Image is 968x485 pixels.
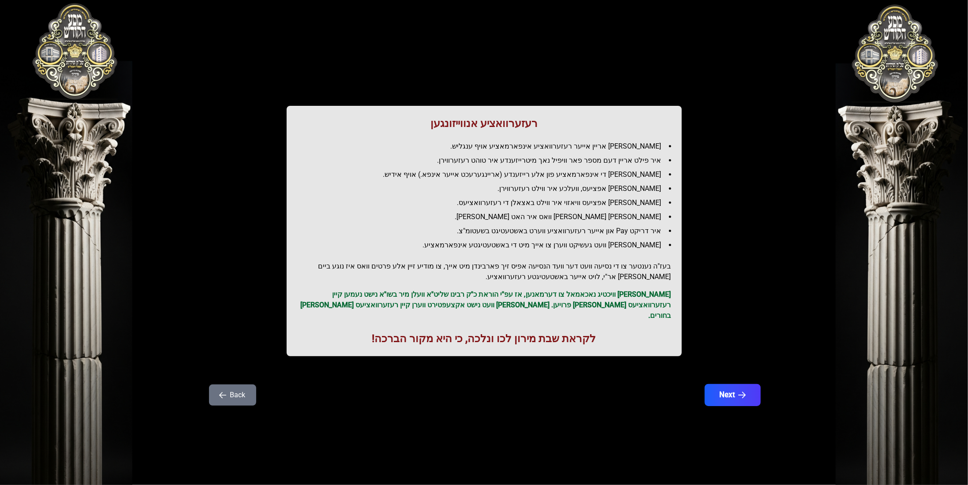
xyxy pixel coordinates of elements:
[304,155,671,166] li: איר פילט אריין דעם מספר פאר וויפיל נאך מיטרייזענדע איר טוהט רעזערווירן.
[304,240,671,250] li: [PERSON_NAME] וועט געשיקט ווערן צו אייך מיט די באשטעטיגטע אינפארמאציע.
[304,169,671,180] li: [PERSON_NAME] די אינפארמאציע פון אלע רייזענדע (אריינגערעכט אייער אינפא.) אויף אידיש.
[297,332,671,346] h1: לקראת שבת מירון לכו ונלכה, כי היא מקור הברכה!
[704,384,760,406] button: Next
[209,384,256,406] button: Back
[297,116,671,131] h1: רעזערוואציע אנווייזונגען
[297,289,671,321] p: [PERSON_NAME] וויכטיג נאכאמאל צו דערמאנען, אז עפ"י הוראת כ"ק רבינו שליט"א וועלן מיר בשו"א נישט נע...
[304,198,671,208] li: [PERSON_NAME] אפציעס וויאזוי איר ווילט באצאלן די רעזערוואציעס.
[297,261,671,282] h2: בעז"ה נענטער צו די נסיעה וועט דער וועד הנסיעה אפיס זיך פארבינדן מיט אייך, צו מודיע זיין אלע פרטים...
[304,212,671,222] li: [PERSON_NAME] [PERSON_NAME] וואס איר האט [PERSON_NAME].
[304,226,671,236] li: איר דריקט Pay און אייער רעזערוואציע ווערט באשטעטיגט בשעטומ"צ.
[304,141,671,152] li: [PERSON_NAME] אריין אייער רעזערוואציע אינפארמאציע אויף ענגליש.
[304,183,671,194] li: [PERSON_NAME] אפציעס, וועלכע איר ווילט רעזערווירן.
